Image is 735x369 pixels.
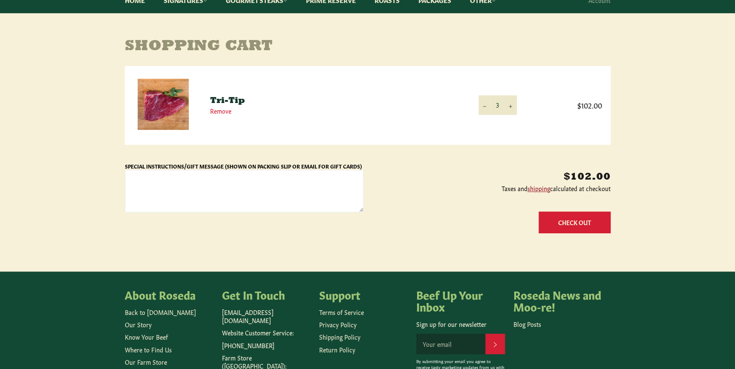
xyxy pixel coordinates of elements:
h4: Roseda News and Moo-re! [513,289,602,312]
a: Terms of Service [319,308,364,316]
h4: Beef Up Your Inbox [416,289,505,312]
img: Tri-Tip [138,79,189,130]
a: Shipping Policy [319,332,360,341]
p: $102.00 [372,170,611,184]
h4: About Roseda [125,289,213,300]
a: Our Farm Store [125,358,167,366]
input: Your email [416,334,485,354]
a: shipping [527,184,550,192]
p: [EMAIL_ADDRESS][DOMAIN_NAME] [222,308,311,325]
p: Taxes and calculated at checkout [372,184,611,192]
a: Where to Find Us [125,345,172,354]
label: Special Instructions/Gift Message (Shown on Packing Slip or Email for Gift Cards) [125,163,362,169]
span: $102.00 [534,100,602,110]
a: Remove [210,106,231,115]
a: Tri-Tip [210,97,245,105]
p: Sign up for our newsletter [416,320,505,328]
button: Increase item quantity by one [504,95,517,114]
p: Website Customer Service: [222,329,311,337]
p: [PHONE_NUMBER] [222,341,311,349]
h1: Shopping Cart [125,38,611,55]
a: Return Policy [319,345,355,354]
button: Check Out [539,212,611,233]
a: Back to [DOMAIN_NAME] [125,308,196,316]
a: Blog Posts [513,320,541,328]
a: Know Your Beef [125,332,168,341]
a: Privacy Policy [319,320,357,329]
h4: Get In Touch [222,289,311,300]
h4: Support [319,289,408,300]
a: Our Story [125,320,152,329]
button: Reduce item quantity by one [478,95,491,114]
